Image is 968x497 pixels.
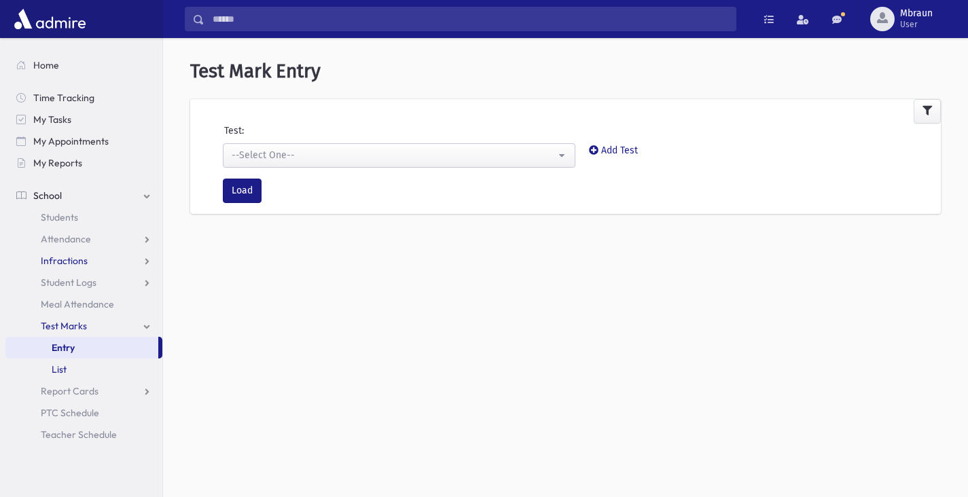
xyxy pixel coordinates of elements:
span: Time Tracking [33,92,94,104]
span: My Tasks [33,113,71,126]
span: Report Cards [41,385,98,397]
a: My Appointments [5,130,162,152]
span: Mbraun [900,8,933,19]
a: My Tasks [5,109,162,130]
a: Meal Attendance [5,293,162,315]
a: Entry [5,337,158,358]
span: Home [33,59,59,71]
span: Student Logs [41,276,96,289]
div: --Select One-- [232,148,556,162]
span: My Appointments [33,135,109,147]
span: My Reports [33,157,82,169]
a: Attendance [5,228,162,250]
img: AdmirePro [11,5,89,33]
a: List [5,358,162,380]
span: Attendance [41,233,91,245]
button: Load [223,179,262,203]
span: Meal Attendance [41,298,114,310]
a: Infractions [5,250,162,272]
a: Test Marks [5,315,162,337]
a: Student Logs [5,272,162,293]
span: List [52,363,67,375]
a: PTC Schedule [5,402,162,424]
span: Entry [52,342,75,354]
span: School [33,189,62,202]
a: School [5,185,162,206]
span: Students [41,211,78,223]
a: Report Cards [5,380,162,402]
span: Infractions [41,255,88,267]
a: My Reports [5,152,162,174]
span: PTC Schedule [41,407,99,419]
button: --Select One-- [223,143,575,168]
a: Teacher Schedule [5,424,162,445]
input: Search [204,7,736,31]
span: Test Mark Entry [190,60,321,82]
span: Test Marks [41,320,87,332]
a: Students [5,206,162,228]
a: Home [5,54,162,76]
a: Add Test [589,145,638,156]
a: Time Tracking [5,87,162,109]
label: Test: [224,124,244,138]
span: Teacher Schedule [41,428,117,441]
span: User [900,19,933,30]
